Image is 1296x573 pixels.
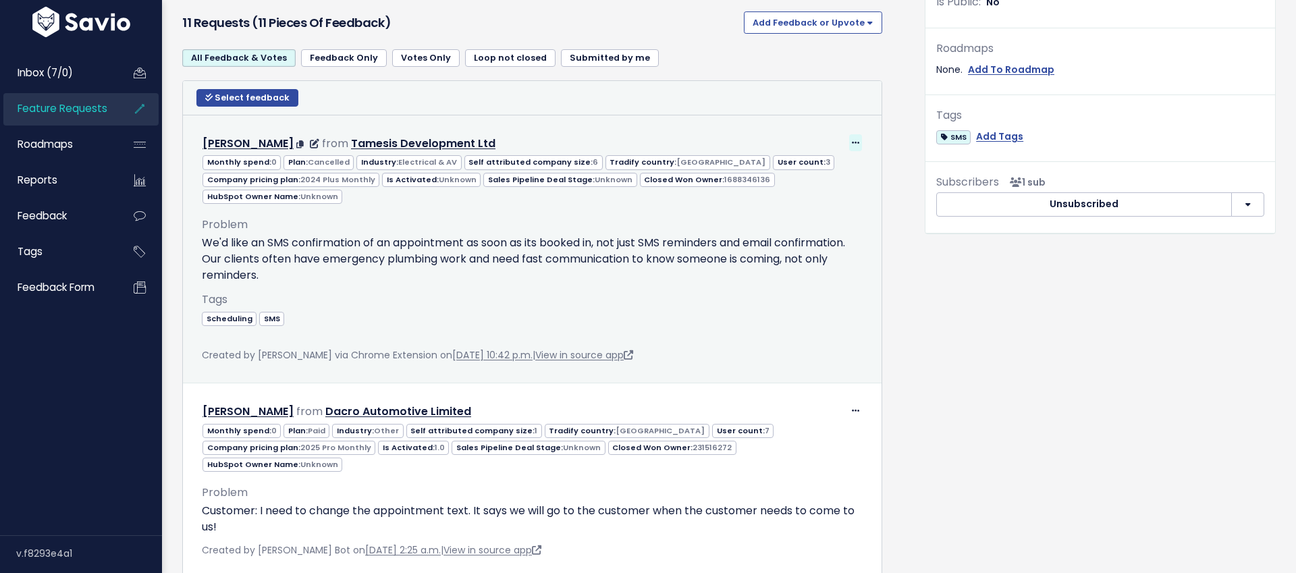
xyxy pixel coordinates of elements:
span: Is Activated: [382,173,481,187]
a: SMS [936,128,971,145]
a: Reports [3,165,112,196]
span: Industry: [332,424,403,438]
a: [DATE] 2:25 a.m. [365,543,441,557]
span: Plan: [283,424,329,438]
span: Problem [202,485,248,500]
span: Feedback form [18,280,94,294]
span: Unknown [300,191,338,202]
span: Monthly spend: [202,424,281,438]
span: Paid [308,425,325,436]
span: 2025 Pro Monthly [300,442,371,453]
a: SMS [259,311,284,325]
span: SMS [936,130,971,144]
a: Add To Roadmap [968,61,1054,78]
span: 0 [271,157,277,167]
a: All Feedback & Votes [182,49,296,67]
span: Inbox (7/0) [18,65,73,80]
a: Loop not closed [465,49,556,67]
span: Unknown [595,174,632,185]
img: logo-white.9d6f32f41409.svg [29,7,134,37]
span: from [322,136,348,151]
span: 2024 Plus Monthly [300,174,375,185]
span: Feedback [18,209,67,223]
span: Closed Won Owner: [640,173,775,187]
span: 6 [593,157,598,167]
span: [GEOGRAPHIC_DATA] [616,425,705,436]
span: Select feedback [215,92,290,103]
span: Closed Won Owner: [608,441,736,455]
span: Created by [PERSON_NAME] Bot on | [202,543,541,557]
span: HubSpot Owner Name: [202,458,342,472]
div: Roadmaps [936,39,1264,59]
a: Feedback Only [301,49,387,67]
span: 7 [765,425,769,436]
span: Cancelled [308,157,350,167]
span: Self attributed company size: [406,424,542,438]
span: 1 [535,425,537,436]
span: Self attributed company size: [464,155,603,169]
span: Feature Requests [18,101,107,115]
span: Plan: [283,155,354,169]
span: SMS [259,312,284,326]
a: Add Tags [976,128,1023,145]
a: Submitted by me [561,49,659,67]
span: Unknown [563,442,601,453]
span: Subscribers [936,174,999,190]
a: Tamesis Development Ltd [351,136,495,151]
span: Created by [PERSON_NAME] via Chrome Extension on | [202,348,633,362]
span: 3 [826,157,830,167]
span: Monthly spend: [202,155,281,169]
span: 1.0 [435,442,445,453]
span: Is Activated: [378,441,449,455]
h3: 11 Requests (11 pieces of Feedback) [182,13,738,32]
a: [PERSON_NAME] [202,136,294,151]
span: Unknown [300,459,338,470]
span: Tags [18,244,43,258]
span: HubSpot Owner Name: [202,190,342,204]
a: Scheduling [202,311,256,325]
span: Company pricing plan: [202,173,379,187]
span: Company pricing plan: [202,441,375,455]
span: from [296,404,323,419]
span: Tradify country: [545,424,709,438]
p: We'd like an SMS confirmation of an appointment as soon as its booked in, not just SMS reminders ... [202,235,863,283]
a: Votes Only [392,49,460,67]
span: Sales Pipeline Deal Stage: [483,173,637,187]
span: Roadmaps [18,137,73,151]
span: Tags [202,292,227,307]
span: Problem [202,217,248,232]
button: Add Feedback or Upvote [744,11,882,33]
p: Customer: I need to change the appointment text. It says we will go to the customer when the cust... [202,503,863,535]
div: None. [936,61,1264,78]
span: User count: [773,155,834,169]
a: View in source app [443,543,541,557]
span: Other [374,425,399,436]
a: Feedback form [3,272,112,303]
a: Dacro Automotive Limited [325,404,471,419]
span: Tradify country: [605,155,770,169]
span: Electrical & AV [398,157,457,167]
span: 0 [271,425,277,436]
span: Sales Pipeline Deal Stage: [452,441,605,455]
a: [DATE] 10:42 p.m. [452,348,533,362]
a: [PERSON_NAME] [202,404,294,419]
span: <p><strong>Subscribers</strong><br><br> - Carolina Salcedo Claramunt<br> </p> [1004,175,1046,189]
a: Inbox (7/0) [3,57,112,88]
button: Unsubscribed [936,192,1232,217]
span: Industry: [356,155,461,169]
span: Unknown [439,174,477,185]
a: Roadmaps [3,129,112,160]
div: Tags [936,106,1264,126]
a: Feature Requests [3,93,112,124]
a: View in source app [535,348,633,362]
a: Feedback [3,200,112,231]
span: 231516272 [693,442,732,453]
span: Scheduling [202,312,256,326]
span: Reports [18,173,57,187]
span: 1688346136 [724,174,770,185]
a: Tags [3,236,112,267]
div: v.f8293e4a1 [16,536,162,571]
span: User count: [712,424,774,438]
span: [GEOGRAPHIC_DATA] [676,157,765,167]
button: Select feedback [196,89,298,107]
